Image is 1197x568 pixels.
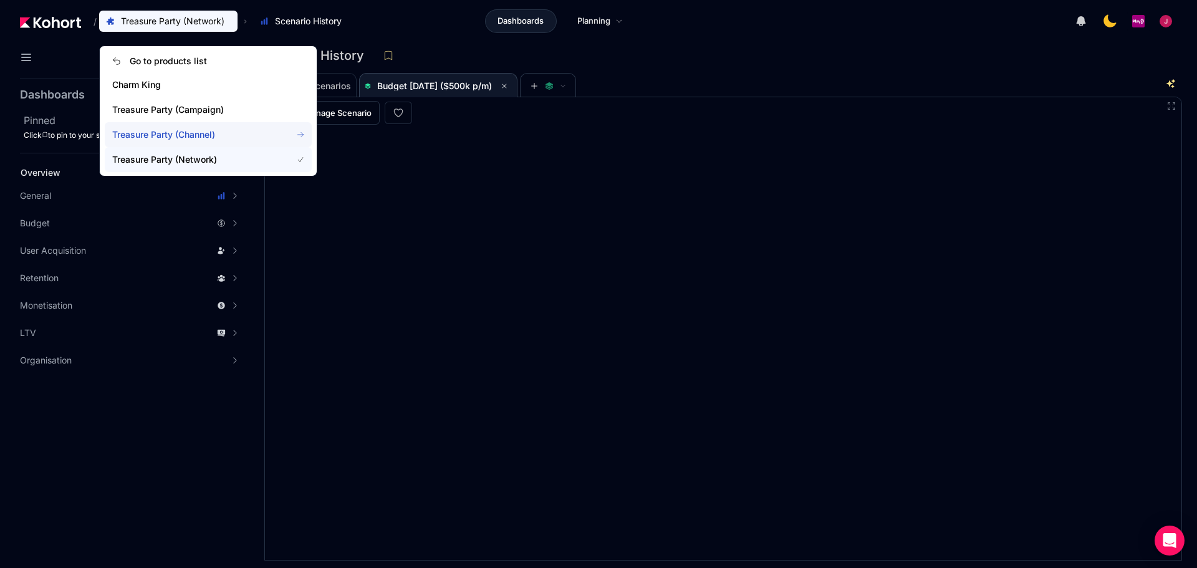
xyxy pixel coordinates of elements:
[121,15,224,27] span: Treasure Party (Network)
[105,72,312,97] a: Charm King
[24,130,249,140] div: Click to pin to your sidebar.
[377,80,492,91] span: Budget [DATE] ($500k p/m)
[20,217,50,229] span: Budget
[21,167,60,178] span: Overview
[24,113,249,128] h2: Pinned
[564,9,636,33] a: Planning
[498,15,544,27] span: Dashboards
[20,354,72,367] span: Organisation
[112,103,277,116] span: Treasure Party (Campaign)
[20,244,86,257] span: User Acquisition
[130,55,207,67] span: Go to products list
[99,11,238,32] button: Treasure Party (Network)
[20,272,59,284] span: Retention
[112,153,277,166] span: Treasure Party (Network)
[20,17,81,28] img: Kohort logo
[112,128,277,141] span: Treasure Party (Channel)
[16,163,228,182] a: Overview
[84,15,97,28] span: /
[280,101,380,125] a: Manage Scenario
[1132,15,1145,27] img: logo_PlayQ_20230721100321046856.png
[20,190,51,202] span: General
[264,49,372,62] h3: Scenario History
[485,9,557,33] a: Dashboards
[112,79,277,91] span: Charm King
[1155,526,1185,556] div: Open Intercom Messenger
[20,327,36,339] span: LTV
[241,16,249,26] span: ›
[1166,101,1176,111] button: Fullscreen
[304,107,372,119] span: Manage Scenario
[577,15,610,27] span: Planning
[105,147,312,172] a: Treasure Party (Network)
[20,89,85,100] h2: Dashboards
[275,15,342,27] span: Scenario History
[253,11,355,32] button: Scenario History
[105,122,312,147] a: Treasure Party (Channel)
[20,299,72,312] span: Monetisation
[105,97,312,122] a: Treasure Party (Campaign)
[105,50,312,72] a: Go to products list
